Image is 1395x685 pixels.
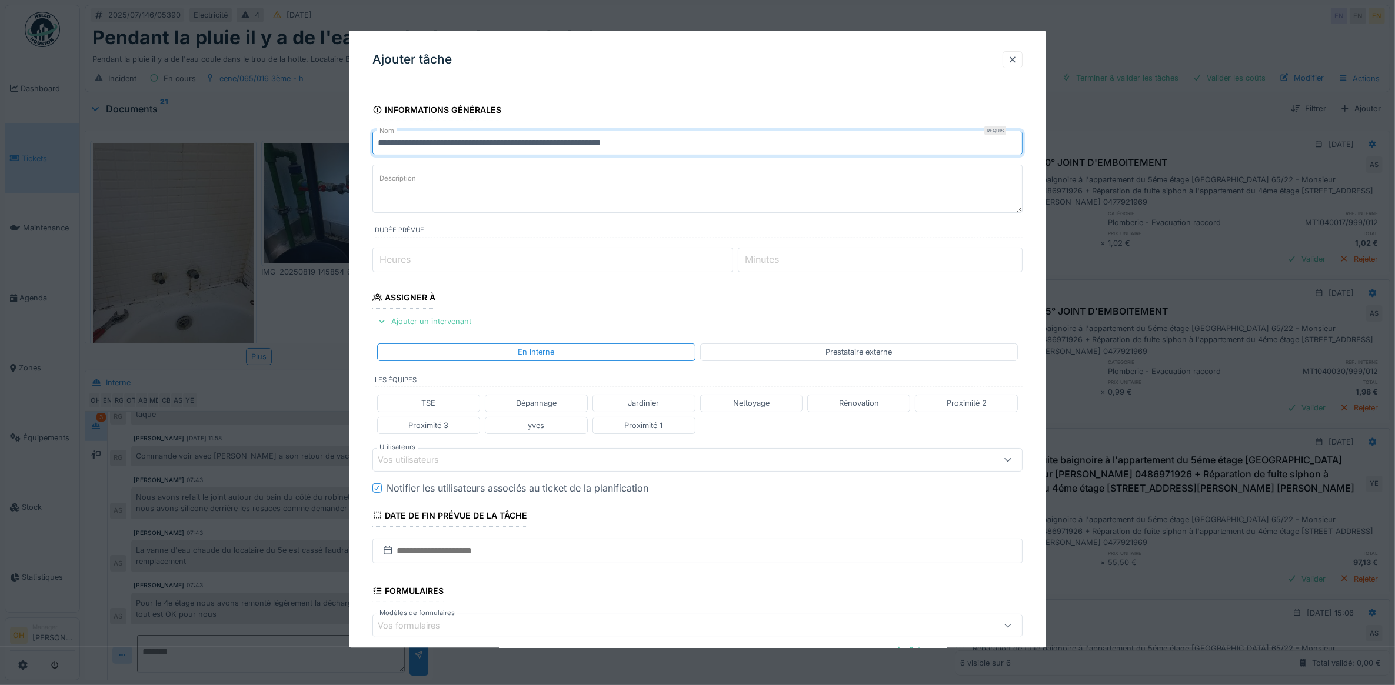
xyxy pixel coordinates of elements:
[372,314,476,330] div: Ajouter un intervenant
[377,442,418,452] label: Utilisateurs
[528,420,544,431] div: yves
[733,398,770,409] div: Nettoyage
[628,398,660,409] div: Jardinier
[372,101,502,121] div: Informations générales
[375,375,1023,388] label: Les équipes
[408,420,448,431] div: Proximité 3
[375,226,1023,239] label: Durée prévue
[890,642,1023,658] div: Créer un modèle de formulaire
[378,453,455,466] div: Vos utilisateurs
[372,582,444,602] div: Formulaires
[839,398,879,409] div: Rénovation
[378,620,457,633] div: Vos formulaires
[372,507,528,527] div: Date de fin prévue de la tâche
[377,253,413,267] label: Heures
[372,289,436,309] div: Assigner à
[387,481,648,495] div: Notifier les utilisateurs associés au ticket de la planification
[825,347,892,358] div: Prestataire externe
[947,398,987,409] div: Proximité 2
[377,172,418,186] label: Description
[377,608,457,618] label: Modèles de formulaires
[625,420,663,431] div: Proximité 1
[516,398,557,409] div: Dépannage
[518,347,554,358] div: En interne
[372,52,452,67] h3: Ajouter tâche
[421,398,435,409] div: TSE
[984,126,1006,136] div: Requis
[377,126,397,136] label: Nom
[743,253,781,267] label: Minutes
